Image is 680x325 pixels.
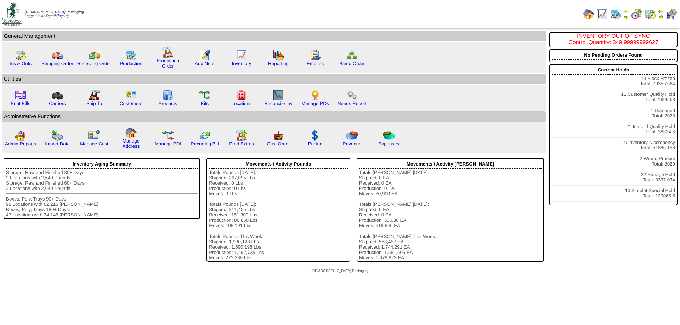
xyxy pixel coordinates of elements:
[631,8,642,20] img: calendarblend.gif
[57,14,69,18] a: (logout)
[209,159,348,169] div: Movements / Activity Pounds
[311,269,368,273] span: [DEMOGRAPHIC_DATA] Packaging
[549,64,678,205] div: 13 Block Frozen Total: 7035.7564 11 Customer Quality Hold Total: 16990.8 1 Damaged Total: 2028 21...
[25,10,84,14] span: [DEMOGRAPHIC_DATA] Packaging
[2,74,546,84] td: Utilities
[89,50,100,61] img: truck2.gif
[123,138,140,149] a: Manage Address
[159,101,177,106] a: Products
[342,141,361,146] a: Revenue
[155,141,181,146] a: Manage EDI
[273,50,284,61] img: graph.gif
[2,111,546,122] td: Adminstrative Functions
[346,130,358,141] img: pie_chart.png
[191,141,219,146] a: Recurring Bill
[301,101,329,106] a: Manage POs
[41,61,73,66] a: Shipping Order
[273,130,284,141] img: cust_order.png
[15,89,26,101] img: invoice2.gif
[125,89,137,101] img: customers.gif
[310,50,321,61] img: workorder.gif
[201,101,209,106] a: Kits
[658,14,664,20] img: arrowright.gif
[15,50,26,61] img: calendarinout.gif
[379,141,399,146] a: Expenses
[236,50,247,61] img: line_graph.gif
[120,61,142,66] a: Production
[264,101,293,106] a: Reconcile Inv
[88,130,101,141] img: managecust.png
[195,61,215,66] a: Add Note
[49,101,66,106] a: Carriers
[658,8,664,14] img: arrowleft.gif
[199,89,210,101] img: workflow.gif
[308,141,323,146] a: Pricing
[6,159,198,169] div: Inventory Aging Summary
[45,141,70,146] a: Import Data
[596,8,608,20] img: line_graph.gif
[6,170,198,217] div: Storage, Raw and Finished 30+ Days: 2 Locations with 2,640 Pounds Storage, Raw and Finished 60+ D...
[86,101,102,106] a: Ship To
[125,50,137,61] img: calendarprod.gif
[666,8,677,20] img: calendarcustomer.gif
[232,61,251,66] a: Inventory
[338,101,367,106] a: Needs Report
[645,8,656,20] img: calendarinout.gif
[77,61,111,66] a: Receiving Order
[120,101,142,106] a: Customers
[236,89,247,101] img: locations.gif
[162,47,174,58] img: factory.gif
[307,61,324,66] a: Empties
[231,101,251,106] a: Locations
[310,130,321,141] img: dollar.gif
[346,89,358,101] img: workflow.png
[359,170,542,260] div: Totals [PERSON_NAME] [DATE]: Shipped: 0 EA Received: 0 EA Production: 0 EA Moves: 30,900 EA Total...
[52,89,63,101] img: truck3.gif
[5,141,36,146] a: Admin Reports
[15,130,26,141] img: graph2.png
[125,127,137,138] img: home.gif
[552,51,675,60] div: No Pending Orders Found
[199,130,210,141] img: reconcile.gif
[10,61,32,66] a: Ins & Outs
[583,8,594,20] img: home.gif
[267,141,290,146] a: Cust Order
[157,58,179,69] a: Production Order
[310,89,321,101] img: po.png
[273,89,284,101] img: line_graph2.gif
[162,130,174,141] img: edi.gif
[339,61,365,66] a: Blend Order
[383,130,395,141] img: pie_chart2.png
[199,50,210,61] img: orders.gif
[80,141,108,146] a: Manage Cust
[268,61,289,66] a: Reporting
[359,159,542,169] div: Movements / Activity [PERSON_NAME]
[623,8,629,14] img: arrowleft.gif
[236,130,247,141] img: prodextras.gif
[52,130,63,141] img: import.gif
[52,50,63,61] img: truck.gif
[2,2,22,26] img: zoroco-logo-small.webp
[346,50,358,61] img: network.png
[89,89,100,101] img: factory2.gif
[610,8,621,20] img: calendarprod.gif
[552,65,675,75] div: Current Holds
[623,14,629,20] img: arrowright.gif
[25,10,84,18] span: Logged in as Dgroth
[11,101,30,106] a: Print Bills
[162,89,174,101] img: cabinet.gif
[229,141,254,146] a: Prod Extras
[2,31,546,41] td: General Management
[552,33,675,46] div: INVENTORY OUT OF SYNC Control Quantity: 349.99999999627
[209,170,348,260] div: Totals Pounds [DATE]: Shipped: 267,095 Lbs Received: 0 Lbs Production: 0 Lbs Moves: 0 Lbs Totals ...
